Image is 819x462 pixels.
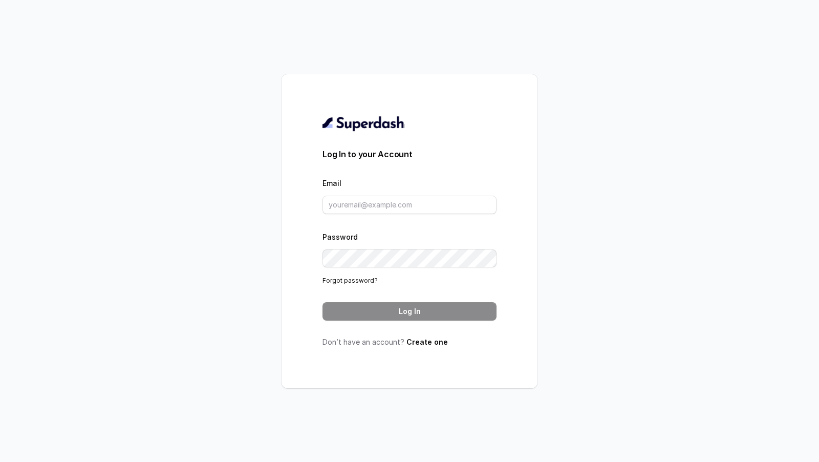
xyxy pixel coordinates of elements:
[322,302,497,321] button: Log In
[322,148,497,160] h3: Log In to your Account
[322,115,405,132] img: light.svg
[322,196,497,214] input: youremail@example.com
[322,233,358,241] label: Password
[406,338,448,346] a: Create one
[322,337,497,347] p: Don’t have an account?
[322,277,378,284] a: Forgot password?
[322,179,341,187] label: Email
